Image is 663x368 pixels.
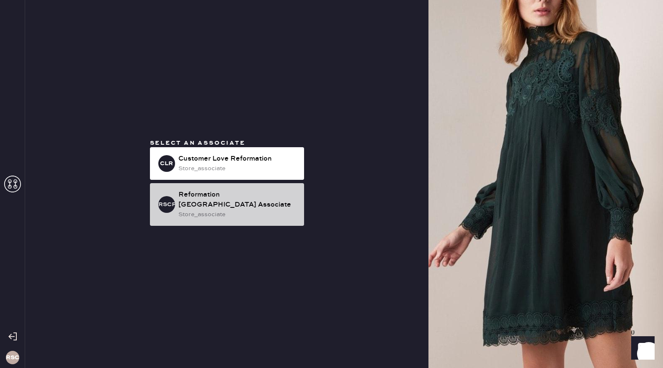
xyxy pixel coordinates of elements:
span: Select an associate [150,139,245,147]
div: store_associate [178,210,297,219]
div: store_associate [178,164,297,173]
h3: RSCPA [158,202,175,207]
iframe: Front Chat [623,330,659,366]
h3: CLR [160,161,173,166]
div: Customer Love Reformation [178,154,297,164]
h3: RSCP [6,355,19,360]
div: Reformation [GEOGRAPHIC_DATA] Associate [178,190,297,210]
